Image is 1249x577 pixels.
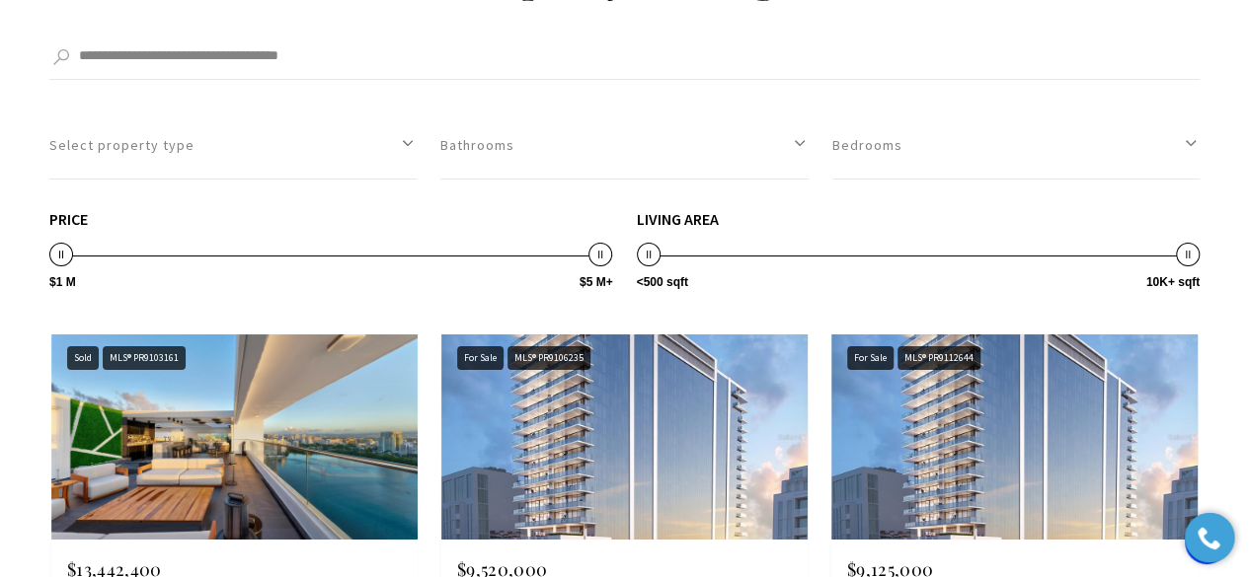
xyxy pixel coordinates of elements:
[831,334,1198,541] img: For Sale
[51,334,418,541] img: Sold
[847,346,894,371] div: For Sale
[580,276,613,288] span: $5 M+
[1146,276,1200,288] span: 10K+ sqft
[898,346,980,371] div: MLS® PR9112644
[103,346,186,371] div: MLS® PR9103161
[49,276,76,288] span: $1 M
[49,111,417,180] button: Select property type
[832,111,1200,180] button: Bedrooms
[441,334,808,541] img: For Sale
[440,111,808,180] button: Bathrooms
[637,276,688,288] span: <500 sqft
[49,36,1200,80] input: Search by Address, City, or Neighborhood
[507,346,590,371] div: MLS® PR9106235
[457,346,504,371] div: For Sale
[67,346,99,371] div: Sold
